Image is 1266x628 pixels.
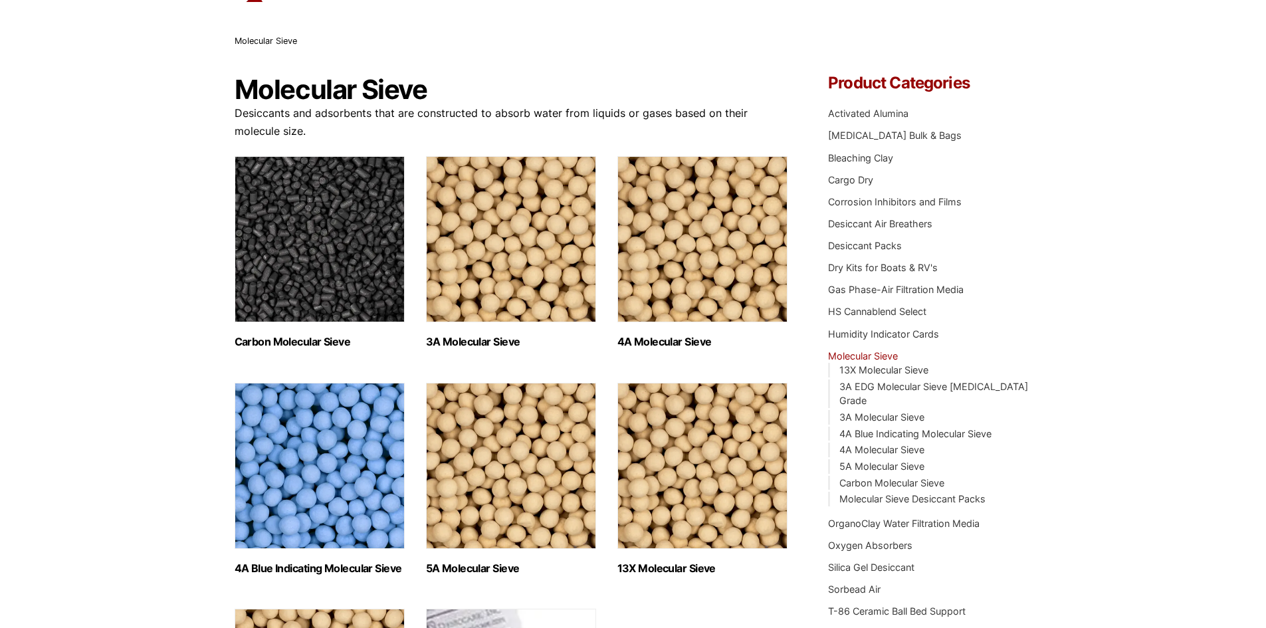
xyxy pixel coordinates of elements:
[828,130,962,141] a: [MEDICAL_DATA] Bulk & Bags
[235,156,405,348] a: Visit product category Carbon Molecular Sieve
[828,605,966,617] a: T-86 Ceramic Ball Bed Support
[235,336,405,348] h2: Carbon Molecular Sieve
[828,540,912,551] a: Oxygen Absorbers
[839,364,928,375] a: 13X Molecular Sieve
[617,562,788,575] h2: 13X Molecular Sieve
[617,156,788,322] img: 4A Molecular Sieve
[839,444,924,455] a: 4A Molecular Sieve
[828,350,898,362] a: Molecular Sieve
[235,104,789,140] p: Desiccants and adsorbents that are constructed to absorb water from liquids or gases based on the...
[426,336,596,348] h2: 3A Molecular Sieve
[828,583,881,595] a: Sorbead Air
[839,461,924,472] a: 5A Molecular Sieve
[426,156,596,322] img: 3A Molecular Sieve
[617,383,788,575] a: Visit product category 13X Molecular Sieve
[828,284,964,295] a: Gas Phase-Air Filtration Media
[235,383,405,549] img: 4A Blue Indicating Molecular Sieve
[828,75,1031,91] h4: Product Categories
[426,156,596,348] a: Visit product category 3A Molecular Sieve
[828,306,926,317] a: HS Cannablend Select
[839,381,1028,407] a: 3A EDG Molecular Sieve [MEDICAL_DATA] Grade
[828,174,873,185] a: Cargo Dry
[839,477,944,488] a: Carbon Molecular Sieve
[828,196,962,207] a: Corrosion Inhibitors and Films
[828,562,914,573] a: Silica Gel Desiccant
[235,383,405,575] a: Visit product category 4A Blue Indicating Molecular Sieve
[828,328,939,340] a: Humidity Indicator Cards
[617,156,788,348] a: Visit product category 4A Molecular Sieve
[426,562,596,575] h2: 5A Molecular Sieve
[617,336,788,348] h2: 4A Molecular Sieve
[828,218,932,229] a: Desiccant Air Breathers
[426,383,596,575] a: Visit product category 5A Molecular Sieve
[235,36,297,46] span: Molecular Sieve
[235,75,789,104] h1: Molecular Sieve
[839,428,992,439] a: 4A Blue Indicating Molecular Sieve
[828,518,980,529] a: OrganoClay Water Filtration Media
[617,383,788,549] img: 13X Molecular Sieve
[235,156,405,322] img: Carbon Molecular Sieve
[828,240,902,251] a: Desiccant Packs
[828,152,893,163] a: Bleaching Clay
[828,108,908,119] a: Activated Alumina
[426,383,596,549] img: 5A Molecular Sieve
[839,493,986,504] a: Molecular Sieve Desiccant Packs
[235,562,405,575] h2: 4A Blue Indicating Molecular Sieve
[839,411,924,423] a: 3A Molecular Sieve
[828,262,938,273] a: Dry Kits for Boats & RV's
